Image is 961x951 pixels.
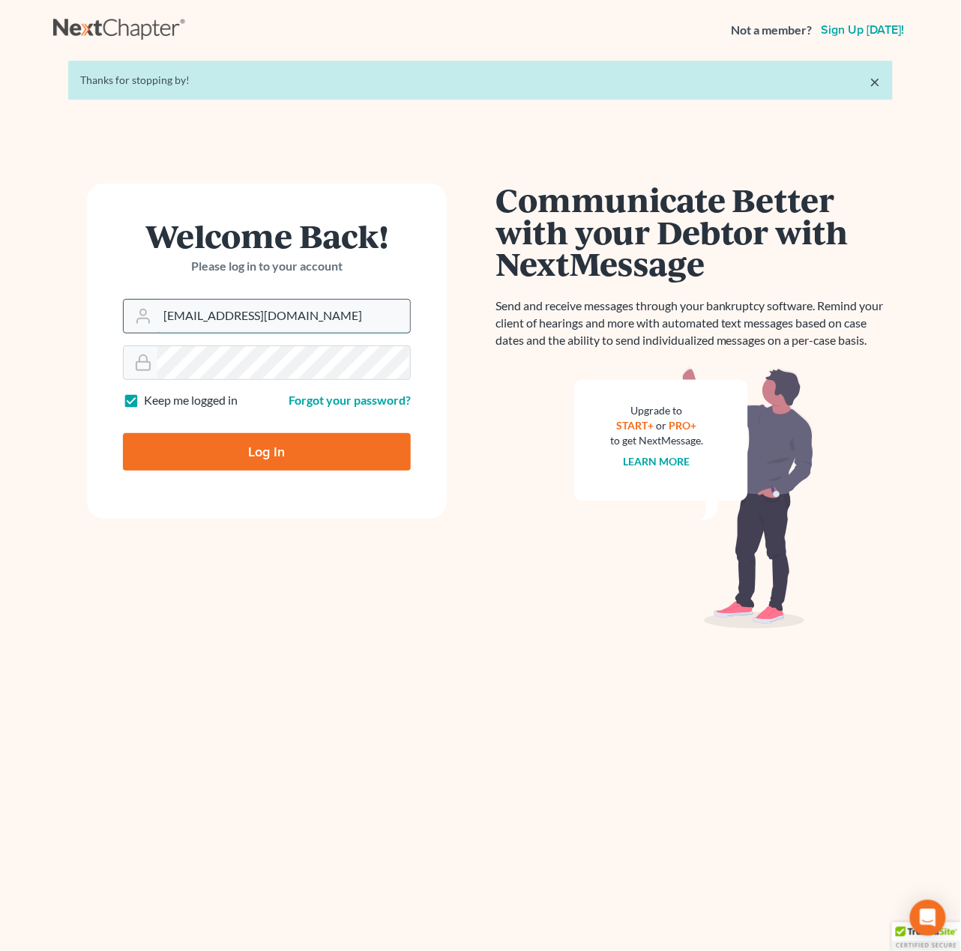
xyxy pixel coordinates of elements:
[144,392,238,409] label: Keep me logged in
[732,22,813,39] strong: Not a member?
[617,419,654,432] a: START+
[870,73,881,91] a: ×
[610,403,703,418] div: Upgrade to
[123,258,411,275] p: Please log in to your account
[892,923,961,951] div: TrustedSite Certified
[610,433,703,448] div: to get NextMessage.
[123,220,411,252] h1: Welcome Back!
[669,419,697,432] a: PRO+
[495,298,893,349] p: Send and receive messages through your bankruptcy software. Remind your client of hearings and mo...
[80,73,881,88] div: Thanks for stopping by!
[657,419,667,432] span: or
[910,900,946,936] div: Open Intercom Messenger
[819,24,908,36] a: Sign up [DATE]!
[574,367,814,630] img: nextmessage_bg-59042aed3d76b12b5cd301f8e5b87938c9018125f34e5fa2b7a6b67550977c72.svg
[123,433,411,471] input: Log In
[157,300,410,333] input: Email Address
[624,455,690,468] a: Learn more
[495,184,893,280] h1: Communicate Better with your Debtor with NextMessage
[289,393,411,407] a: Forgot your password?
